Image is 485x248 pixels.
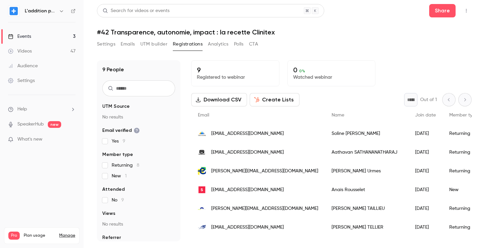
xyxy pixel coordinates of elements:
div: Returning [443,143,485,162]
p: 9 [197,66,274,74]
span: [EMAIL_ADDRESS][DOMAIN_NAME] [211,224,284,231]
img: sloclap.com [198,186,206,194]
span: 9 [123,139,125,144]
div: [DATE] [408,124,443,143]
span: [PERSON_NAME][EMAIL_ADDRESS][DOMAIN_NAME] [211,205,318,212]
div: [DATE] [408,218,443,237]
div: Videos [8,48,32,55]
span: Attended [102,186,125,193]
img: epsor.fr [198,167,206,175]
iframe: Noticeable Trigger [68,137,76,143]
div: Search for videos or events [103,7,169,14]
span: Yes [112,138,125,145]
span: 9 [121,198,124,202]
span: Member type [449,113,478,117]
div: [DATE] [408,143,443,162]
span: [PERSON_NAME][EMAIL_ADDRESS][DOMAIN_NAME] [211,168,318,175]
span: [EMAIL_ADDRESS][DOMAIN_NAME] [211,130,284,137]
span: What's new [17,136,42,143]
span: Returning [112,162,139,169]
div: [DATE] [408,162,443,180]
span: new [48,121,61,128]
img: sereno-assurances.fr [198,204,206,213]
div: [PERSON_NAME] Urmes [325,162,408,180]
span: Name [332,113,344,117]
span: 0 % [299,69,305,73]
div: New [443,180,485,199]
p: No results [102,221,175,228]
li: help-dropdown-opener [8,106,76,113]
button: CTA [249,39,258,50]
span: Email verified [102,127,140,134]
h6: L'addition par Epsor [25,8,56,14]
p: No results [102,114,175,120]
p: Watched webinar [293,74,370,81]
button: Registrations [173,39,203,50]
p: Registered to webinar [197,74,274,81]
span: UTM Source [102,103,130,110]
span: Help [17,106,27,113]
div: [PERSON_NAME] TELLIER [325,218,408,237]
button: Emails [121,39,135,50]
span: Member type [102,151,133,158]
img: L'addition par Epsor [8,6,19,16]
span: No [112,197,124,203]
p: Out of 1 [420,96,437,103]
button: Share [429,4,456,17]
div: Returning [443,218,485,237]
div: Events [8,33,31,40]
div: Anaïs Rousselet [325,180,408,199]
div: [PERSON_NAME] TAILLIEU [325,199,408,218]
span: New [112,173,127,179]
p: 0 [293,66,370,74]
a: SpeakerHub [17,121,44,128]
span: [EMAIL_ADDRESS][DOMAIN_NAME] [211,149,284,156]
img: tristone.com [198,130,206,138]
span: Email [198,113,209,117]
span: 8 [137,163,139,168]
span: Pro [8,232,20,240]
span: Join date [415,113,436,117]
button: UTM builder [140,39,167,50]
span: Plan usage [24,233,55,238]
button: Settings [97,39,115,50]
div: Returning [443,199,485,218]
span: Referrer [102,234,121,241]
span: 1 [125,174,127,178]
h1: #42 Transparence, autonomie, impact : la recette Clinitex [97,28,472,36]
button: Download CSV [191,93,247,106]
button: Create Lists [250,93,299,106]
div: [DATE] [408,180,443,199]
span: [EMAIL_ADDRESS][DOMAIN_NAME] [211,186,284,193]
div: Settings [8,77,35,84]
div: Returning [443,124,485,143]
a: Manage [59,233,75,238]
img: gameloft.com [198,148,206,156]
div: Aathavan SATHANANATHARAJ [325,143,408,162]
span: Views [102,210,115,217]
button: Analytics [208,39,229,50]
h1: 9 People [102,66,124,74]
div: [DATE] [408,199,443,218]
button: Polls [234,39,244,50]
div: Soline [PERSON_NAME] [325,124,408,143]
div: Audience [8,63,38,69]
div: Returning [443,162,485,180]
img: lesaffre.com [198,223,206,231]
